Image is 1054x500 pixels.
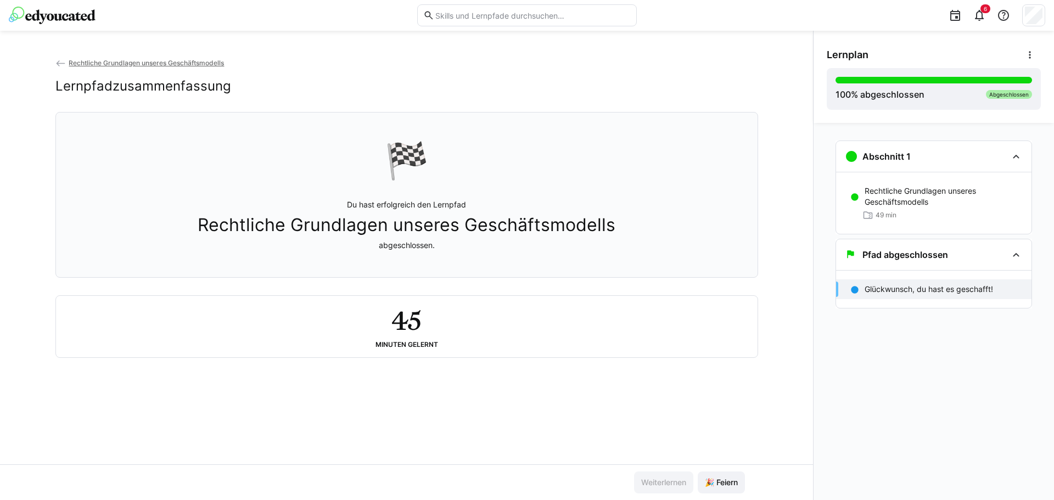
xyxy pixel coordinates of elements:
h2: Lernpfadzusammenfassung [55,78,231,94]
div: Abgeschlossen [986,90,1032,99]
span: 49 min [876,211,896,220]
div: Minuten gelernt [375,341,438,349]
div: % abgeschlossen [836,88,924,101]
h3: Abschnitt 1 [862,151,911,162]
span: Rechtliche Grundlagen unseres Geschäftsmodells [198,215,615,235]
h2: 45 [391,305,421,336]
span: 🎉 Feiern [703,477,739,488]
input: Skills und Lernpfade durchsuchen… [434,10,631,20]
a: Rechtliche Grundlagen unseres Geschäftsmodells [55,59,225,67]
span: 100 [836,89,851,100]
p: Rechtliche Grundlagen unseres Geschäftsmodells [865,186,1023,207]
span: 6 [984,5,987,12]
p: Du hast erfolgreich den Lernpfad abgeschlossen. [198,199,615,251]
span: Lernplan [827,49,868,61]
h3: Pfad abgeschlossen [862,249,948,260]
span: Weiterlernen [640,477,688,488]
p: Glückwunsch, du hast es geschafft! [865,284,993,295]
button: 🎉 Feiern [698,471,745,493]
span: Rechtliche Grundlagen unseres Geschäftsmodells [69,59,224,67]
button: Weiterlernen [634,471,693,493]
div: 🏁 [385,139,429,182]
